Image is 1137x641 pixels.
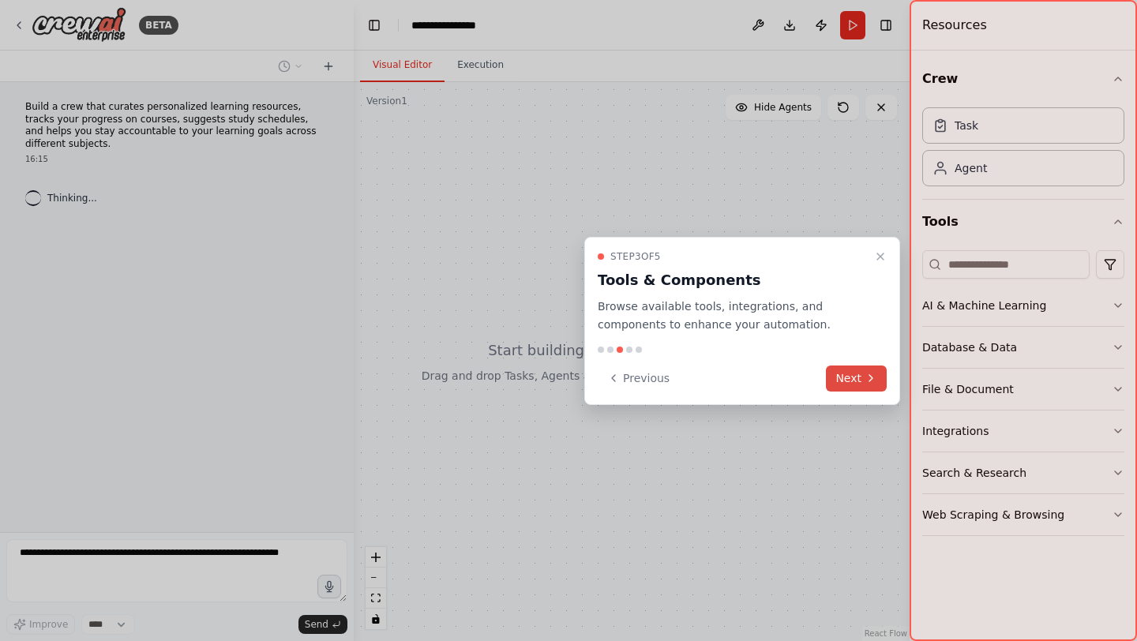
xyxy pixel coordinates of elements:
span: Step 3 of 5 [610,250,661,263]
button: Hide left sidebar [363,14,385,36]
button: Next [826,365,887,392]
h3: Tools & Components [598,269,868,291]
button: Previous [598,365,679,392]
button: Close walkthrough [871,247,890,266]
p: Browse available tools, integrations, and components to enhance your automation. [598,298,868,334]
